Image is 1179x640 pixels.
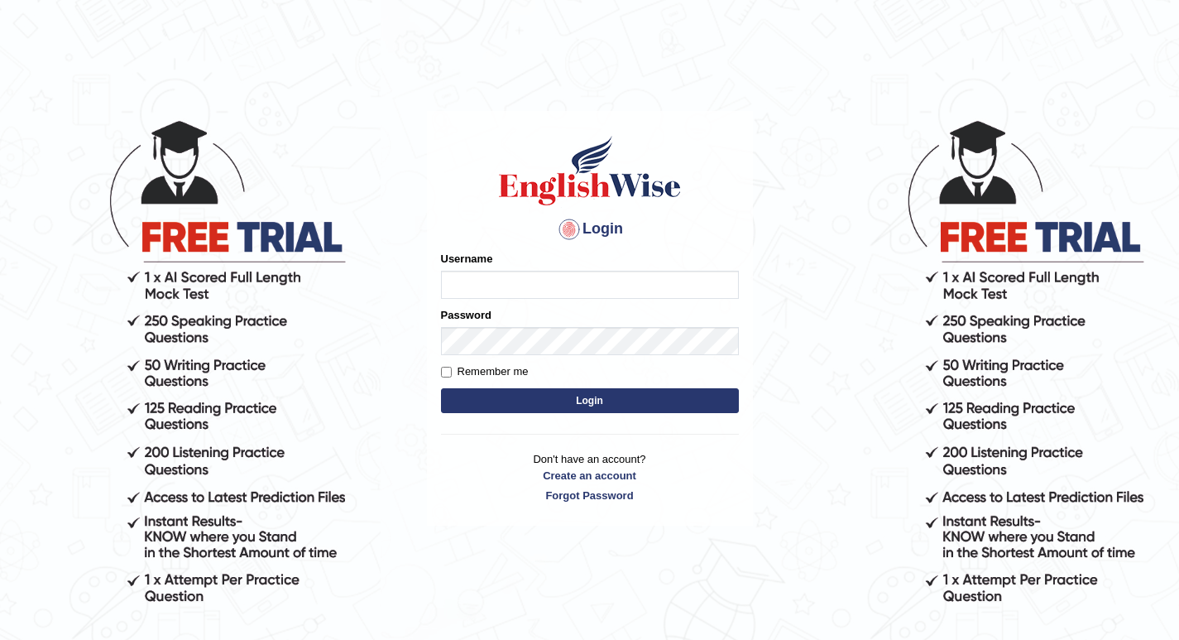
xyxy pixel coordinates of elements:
label: Remember me [441,363,529,380]
label: Password [441,307,491,323]
button: Login [441,388,739,413]
p: Don't have an account? [441,451,739,503]
a: Create an account [441,468,739,484]
input: Remember me [441,367,452,378]
a: Forgot Password [441,488,739,503]
img: Logo of English Wise sign in for intelligent practice with AI [496,133,684,208]
label: Username [441,251,493,267]
h4: Login [441,216,739,243]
